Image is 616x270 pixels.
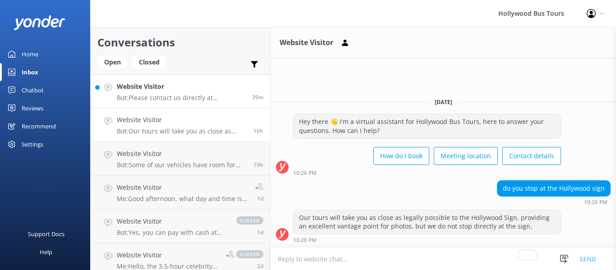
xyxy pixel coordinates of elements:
span: Oct 01 2025 10:26pm (UTC -07:00) America/Tijuana [253,127,263,135]
a: Closed [132,57,171,67]
p: Bot: Our tours will take you as close as legally possible to the Hollywood Sign, providing an exc... [117,127,247,135]
p: Bot: Please contact us directly at [PHONE_NUMBER] to inquire about accommodations for special needs. [117,94,245,102]
img: yonder-white-logo.png [14,15,65,30]
a: Website VisitorMe:Good afternoon, what day and time is your booking for? also, please provide me ... [91,176,270,210]
span: Oct 02 2025 02:02pm (UTC -07:00) America/Tijuana [252,93,263,101]
h4: Website Visitor [117,115,247,125]
div: Help [40,243,52,261]
div: Oct 01 2025 10:26pm (UTC -07:00) America/Tijuana [497,199,611,205]
div: Recommend [22,117,56,135]
p: Bot: Some of our vehicles have room for storage, and we also have storage space at our [GEOGRAPHI... [117,161,247,169]
div: Chatbot [22,81,44,99]
h4: Website Visitor [117,183,248,192]
p: Bot: Yes, you can pay with cash at the check-in location for your Hollywood Bus Tour. [117,229,227,237]
a: Website VisitorBot:Some of our vehicles have room for storage, and we also have storage space at ... [91,142,270,176]
strong: 10:26 PM [584,200,607,205]
div: Settings [22,135,43,153]
h4: Website Visitor [117,250,219,260]
a: Website VisitorBot:Our tours will take you as close as legally possible to the Hollywood Sign, pr... [91,108,270,142]
div: Oct 01 2025 10:26pm (UTC -07:00) America/Tijuana [293,169,561,176]
span: closed [236,216,263,224]
a: Website VisitorBot:Yes, you can pay with cash at the check-in location for your Hollywood Bus Tou... [91,210,270,243]
strong: 10:26 PM [293,170,317,176]
span: Sep 30 2025 05:31pm (UTC -07:00) America/Tijuana [257,229,263,236]
strong: 10:26 PM [293,238,317,243]
button: How do I book [373,147,429,165]
div: Closed [132,55,166,69]
div: do you stop at the Hollywood sign [497,181,610,196]
textarea: To enrich screen reader interactions, please activate Accessibility in Grammarly extension settings [271,248,616,270]
span: Sep 30 2025 11:29am (UTC -07:00) America/Tijuana [257,262,263,270]
div: Reviews [22,99,43,117]
p: Me: Good afternoon, what day and time is your booking for? also, please provide me with your firs... [117,195,248,203]
div: Home [22,45,38,63]
h4: Website Visitor [117,149,247,159]
div: Open [97,55,128,69]
span: Oct 01 2025 07:36pm (UTC -07:00) America/Tijuana [253,161,263,169]
h4: Website Visitor [117,82,245,92]
span: [DATE] [429,98,458,106]
div: Inbox [22,63,38,81]
button: Contact details [502,147,561,165]
h2: Conversations [97,34,263,51]
span: Oct 01 2025 01:03pm (UTC -07:00) America/Tijuana [257,195,263,202]
a: Website VisitorBot:Please contact us directly at [PHONE_NUMBER] to inquire about accommodations f... [91,74,270,108]
span: closed [236,250,263,258]
div: Support Docs [28,225,64,243]
button: Meeting location [434,147,498,165]
h3: Website Visitor [280,37,333,49]
div: Oct 01 2025 10:26pm (UTC -07:00) America/Tijuana [293,237,561,243]
div: Hey there 👋 I'm a virtual assistant for Hollywood Bus Tours, here to answer your questions. How c... [294,114,561,138]
h4: Website Visitor [117,216,227,226]
a: Open [97,57,132,67]
div: Our tours will take you as close as legally possible to the Hollywood Sign, providing an excellen... [294,210,561,234]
